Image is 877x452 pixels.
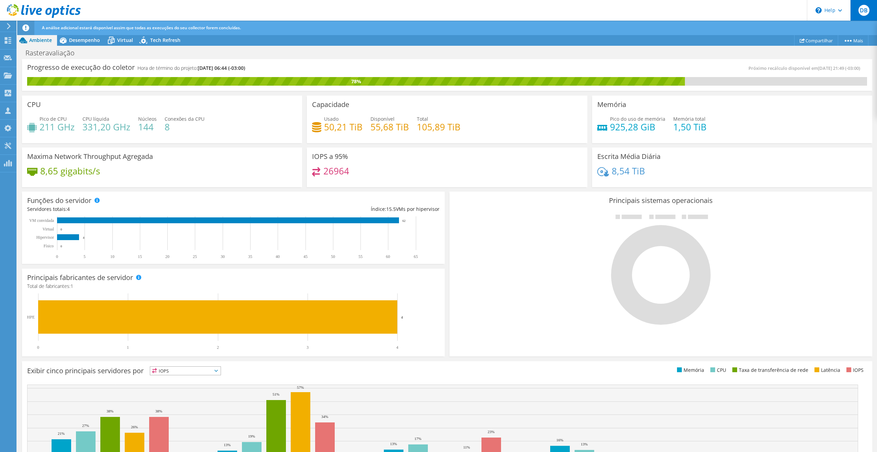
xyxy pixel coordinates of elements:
[731,366,808,374] li: Taxa de transferência de rede
[117,37,133,43] span: Virtual
[324,116,338,122] span: Usado
[22,49,85,57] h1: Rasteravaliação
[221,254,225,259] text: 30
[27,315,35,320] text: HPE
[131,425,138,429] text: 26%
[488,430,495,434] text: 23%
[198,65,245,71] span: [DATE] 06:44 (-03:00)
[818,65,860,71] span: [DATE] 21:49 (-03:00)
[27,282,440,290] h4: Total de fabricantes:
[610,123,665,131] h4: 925,28 GiB
[165,116,204,122] span: Conexões da CPU
[321,415,328,419] text: 34%
[69,37,100,43] span: Desempenho
[248,434,255,438] text: 19%
[83,236,85,239] text: 4
[82,123,130,131] h4: 331,20 GHz
[82,423,89,428] text: 27%
[303,254,308,259] text: 45
[82,116,109,122] span: CPU líquida
[838,35,868,46] a: Mais
[417,116,428,122] span: Total
[107,409,113,413] text: 38%
[556,438,563,442] text: 16%
[324,123,363,131] h4: 50,21 TiB
[390,442,397,446] text: 13%
[323,167,349,175] h4: 26964
[137,64,245,72] h4: Hora de término do projeto:
[297,385,304,389] text: 57%
[138,123,157,131] h4: 144
[110,254,114,259] text: 10
[401,315,403,319] text: 4
[858,5,869,16] span: DB
[307,345,309,350] text: 3
[673,123,707,131] h4: 1,50 TiB
[815,7,822,13] svg: \n
[312,101,349,108] h3: Capacidade
[165,254,169,259] text: 20
[27,101,41,108] h3: CPU
[60,228,62,231] text: 0
[248,254,252,259] text: 35
[414,254,418,259] text: 65
[42,25,241,31] span: A análise adicional estará disponível assim que todas as execuções do seu collector forem concluí...
[27,197,91,204] h3: Funções do servidor
[675,366,704,374] li: Memória
[27,205,233,213] div: Servidores totais:
[138,116,157,122] span: Núcleos
[813,366,840,374] li: Latência
[150,367,221,375] span: IOPS
[29,218,54,223] text: VM convidada
[455,197,867,204] h3: Principais sistemas operacionais
[597,101,626,108] h3: Memória
[581,442,588,446] text: 13%
[845,366,864,374] li: IOPS
[612,167,645,175] h4: 8,54 TiB
[331,254,335,259] text: 50
[709,366,726,374] li: CPU
[60,245,62,248] text: 0
[386,254,390,259] text: 60
[370,123,409,131] h4: 55,68 TiB
[414,437,421,441] text: 17%
[67,206,70,212] span: 4
[56,254,58,259] text: 0
[370,116,395,122] span: Disponível
[40,116,67,122] span: Pico de CPU
[58,431,65,435] text: 21%
[402,219,406,223] text: 62
[597,153,660,160] h3: Escrita Média Diária
[40,123,75,131] h4: 211 GHz
[70,283,73,289] span: 1
[37,345,39,350] text: 0
[27,274,133,281] h3: Principais fabricantes de servidor
[27,78,685,85] div: 78%
[150,37,180,43] span: Tech Refresh
[794,35,838,46] a: Compartilhar
[358,254,363,259] text: 55
[312,153,348,160] h3: IOPS a 95%
[127,345,129,350] text: 1
[165,123,204,131] h4: 8
[463,445,470,449] text: 11%
[155,409,162,413] text: 38%
[193,254,197,259] text: 25
[217,345,219,350] text: 2
[44,244,54,248] tspan: Físico
[27,153,153,160] h3: Maxima Network Throughput Agregada
[273,392,279,396] text: 51%
[224,443,231,447] text: 13%
[673,116,706,122] span: Memória total
[610,116,665,122] span: Pico do uso de memória
[40,167,100,175] h4: 8,65 gigabits/s
[233,205,440,213] div: Índice: VMs por hipervisor
[417,123,460,131] h4: 105,89 TiB
[84,254,86,259] text: 5
[396,345,398,350] text: 4
[276,254,280,259] text: 40
[138,254,142,259] text: 15
[386,206,396,212] span: 15.5
[36,235,54,240] text: Hipervisor
[43,227,54,232] text: Virtual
